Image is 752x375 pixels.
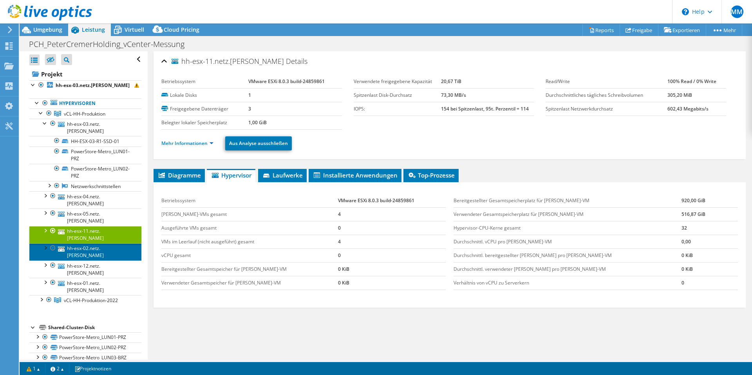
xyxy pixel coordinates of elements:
td: Durchschnittl. bereitgestellter [PERSON_NAME] pro [PERSON_NAME]-VM [454,248,681,262]
a: hh-esx-03.netz.[PERSON_NAME] [29,119,141,136]
span: Installierte Anwendungen [313,171,398,179]
td: Durchschnittl. verwendeter [PERSON_NAME] pro [PERSON_NAME]-VM [454,262,681,276]
span: Cloud Pricing [164,26,199,33]
td: VMs im Leerlauf (nicht ausgeführt) gesamt [161,235,338,248]
b: 100% Read / 0% Write [667,78,716,85]
td: Bereitgestellter Gesamtspeicher für [PERSON_NAME]-VM [161,262,338,276]
span: Diagramme [157,171,201,179]
b: 602,43 Megabits/s [667,105,709,112]
a: hh-esx-11.netz.[PERSON_NAME] [29,226,141,243]
a: Aus Analyse ausschließen [225,136,292,150]
a: PowerStore-Metro_LUN01-PRZ [29,332,141,342]
label: Spitzenlast Disk-Durchsatz [354,91,441,99]
div: Shared-Cluster-Disk [48,323,141,332]
label: Freigegebene Datenträger [161,105,248,113]
span: Details [286,56,307,66]
svg: \n [682,8,689,15]
span: MM [731,5,743,18]
b: 1,00 GiB [248,119,267,126]
a: Exportieren [658,24,706,36]
a: PowerStore-Metro_LUN03-BRZ [29,353,141,363]
a: Netzwerkschnittstellen [29,181,141,191]
b: 20,67 TiB [441,78,461,85]
span: Leistung [82,26,105,33]
label: Verwendete freigegebene Kapazität [354,78,441,85]
label: Belegter lokaler Speicherplatz [161,119,248,127]
span: Umgebung [33,26,62,33]
a: Hypervisoren [29,98,141,109]
b: 154 bei Spitzenlast, 95t. Perzentil = 114 [441,105,529,112]
td: 0 KiB [338,276,446,290]
td: Bereitgestellter Gesamtspeicherplatz für [PERSON_NAME]-VM [454,194,681,208]
td: 0 [681,276,738,290]
td: Verhältnis von vCPU zu Serverkern [454,276,681,290]
td: Verwendeter Gesamtspeicherplatz für [PERSON_NAME]-VM [454,207,681,221]
label: Spitzenlast Netzwerkdurchsatz [546,105,667,113]
a: hh-esx-02.netz.[PERSON_NAME] [29,243,141,261]
b: 305,20 MiB [667,92,692,98]
td: 920,00 GiB [681,194,738,208]
td: 4 [338,207,446,221]
a: Projektnotizen [69,364,117,373]
a: PowerStore-Metro_LUN01-PRZ [29,147,141,164]
h1: PCH_PeterCremerHolding_vCenter-Messung [25,40,197,49]
td: Betriebssystem [161,194,338,208]
a: hh-esx-12.netz.[PERSON_NAME] [29,261,141,278]
label: Betriebssystem [161,78,248,85]
span: Virtuell [125,26,144,33]
b: 1 [248,92,251,98]
a: hh-esx-01.netz.[PERSON_NAME] [29,278,141,295]
a: 2 [45,364,69,373]
td: Durchschnittl. vCPU pro [PERSON_NAME]-VM [454,235,681,248]
td: 32 [681,221,738,235]
td: 0 [338,221,446,235]
span: hh-esx-11.netz.[PERSON_NAME] [172,58,284,65]
label: IOPS: [354,105,441,113]
label: Lokale Disks [161,91,248,99]
a: 1 [21,364,45,373]
a: hh-esx-05.netz.[PERSON_NAME] [29,208,141,226]
td: 516,87 GiB [681,207,738,221]
td: Ausgeführte VMs gesamt [161,221,338,235]
b: VMware ESXi 8.0.3 build-24859861 [248,78,325,85]
a: hh-esx-03.netz.[PERSON_NAME] [29,80,141,91]
td: VMware ESXi 8.0.3 build-24859861 [338,194,446,208]
a: vCL-HH-Produktion [29,109,141,119]
a: PowerStore-Metro_LUN02-PRZ [29,342,141,353]
a: Reports [582,24,620,36]
td: 0 KiB [681,248,738,262]
td: Hypervisor-CPU-Kerne gesamt [454,221,681,235]
a: Freigabe [620,24,658,36]
a: Mehr [706,24,742,36]
a: Projekt [29,68,141,80]
label: Read/Write [546,78,667,85]
a: HH-ESX-03-R1-SSD-01 [29,136,141,146]
span: vCL-HH-Produktion-2022 [64,297,118,304]
a: hh-esx-04.netz.[PERSON_NAME] [29,191,141,208]
span: Hypervisor [211,171,251,179]
td: 0 KiB [681,262,738,276]
td: 0,00 [681,235,738,248]
a: PowerStore-Metro_LUN02-PRZ [29,164,141,181]
a: vCL-HH-Produktion-2022 [29,295,141,305]
span: vCL-HH-Produktion [64,111,105,117]
td: 0 KiB [338,262,446,276]
b: hh-esx-03.netz.[PERSON_NAME] [56,82,130,89]
td: vCPU gesamt [161,248,338,262]
label: Durchschnittliches tägliches Schreibvolumen [546,91,667,99]
td: Verwendeter Gesamtspeicher für [PERSON_NAME]-VM [161,276,338,290]
td: 0 [338,248,446,262]
span: Laufwerke [262,171,303,179]
span: Top-Prozesse [407,171,455,179]
b: 73,30 MB/s [441,92,466,98]
td: [PERSON_NAME]-VMs gesamt [161,207,338,221]
td: 4 [338,235,446,248]
b: 3 [248,105,251,112]
a: Mehr Informationen [161,140,213,147]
